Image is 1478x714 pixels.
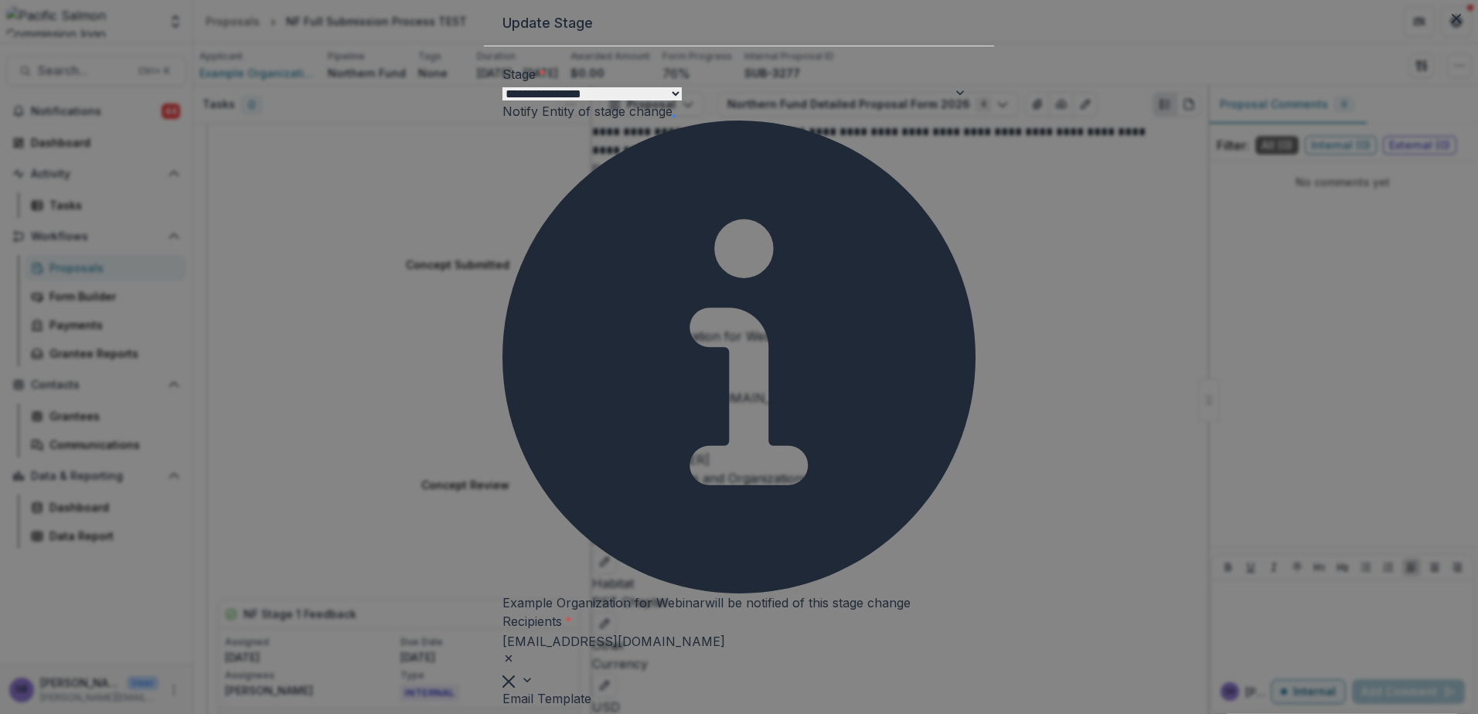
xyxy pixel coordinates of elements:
label: Stage [502,66,546,82]
button: Close [1444,6,1469,31]
label: Notify Entity of stage change [502,104,673,119]
div: Remove sbendt.psc@gmail.com [502,651,725,669]
div: Example Organization for Webinar will be notified of this stage change [502,121,976,612]
label: Recipients [502,614,572,629]
label: Email Template [502,691,591,706]
div: Clear selected options [502,671,515,689]
span: [EMAIL_ADDRESS][DOMAIN_NAME] [502,634,725,649]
